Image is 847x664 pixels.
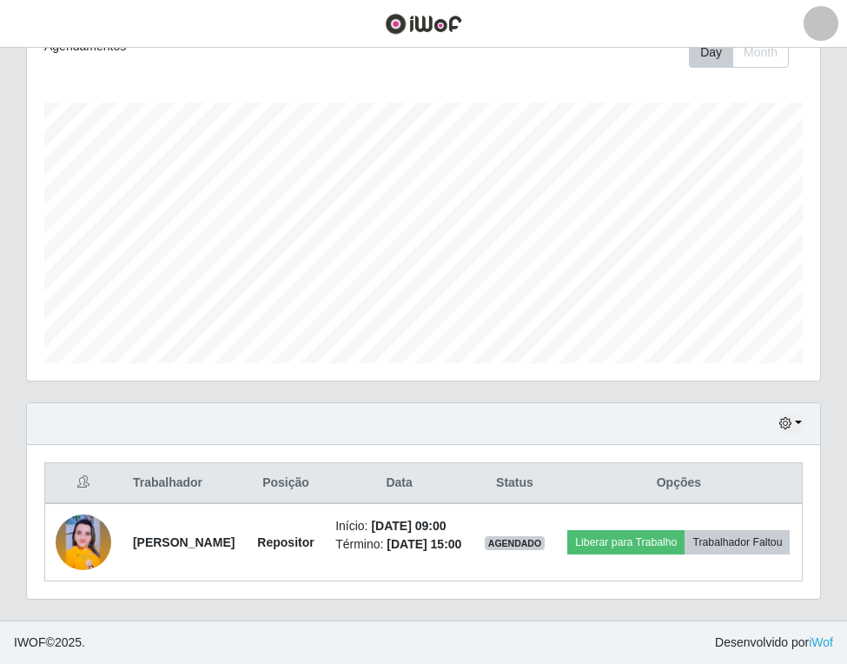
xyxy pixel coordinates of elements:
div: Toolbar with button groups [689,37,803,68]
th: Posição [247,463,325,504]
li: Início: [335,517,463,535]
button: Day [689,37,733,68]
img: 1757467662702.jpeg [56,515,111,570]
strong: Repositor [257,535,314,549]
strong: [PERSON_NAME] [133,535,235,549]
time: [DATE] 09:00 [371,519,446,533]
th: Data [325,463,473,504]
div: First group [689,37,789,68]
a: iWof [809,635,833,649]
button: Trabalhador Faltou [685,530,790,554]
span: AGENDADO [485,536,546,550]
button: Liberar para Trabalho [567,530,685,554]
span: Desenvolvido por [715,634,833,652]
time: [DATE] 15:00 [387,537,461,551]
th: Opções [556,463,803,504]
li: Término: [335,535,463,554]
img: CoreUI Logo [385,13,462,35]
button: Month [732,37,789,68]
span: IWOF [14,635,46,649]
span: © 2025 . [14,634,85,652]
th: Status [473,463,556,504]
th: Trabalhador [122,463,247,504]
